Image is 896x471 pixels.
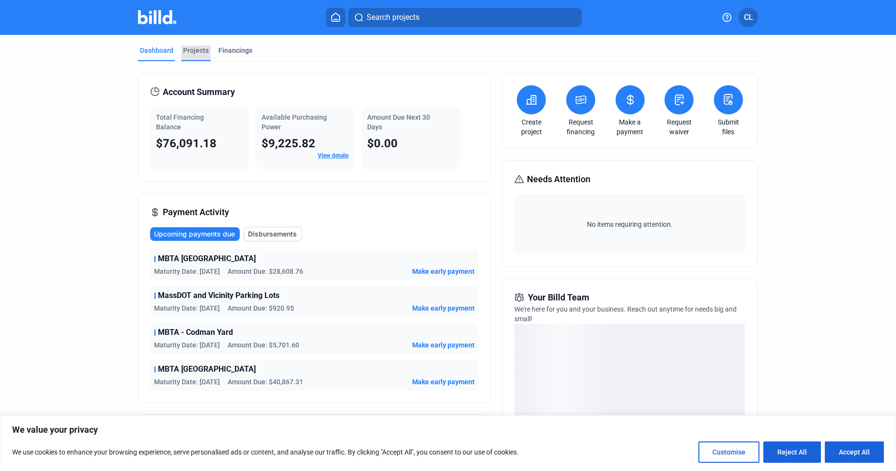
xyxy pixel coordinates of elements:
[140,46,173,55] div: Dashboard
[698,441,759,463] button: Customise
[158,363,256,375] span: MBTA [GEOGRAPHIC_DATA]
[514,305,737,323] span: We're here for you and your business. Reach out anytime for needs big and small!
[163,85,235,99] span: Account Summary
[244,227,302,241] button: Disbursements
[156,113,204,131] span: Total Financing Balance
[527,173,590,186] span: Needs Attention
[248,229,297,239] span: Disbursements
[825,441,884,463] button: Accept All
[528,291,589,304] span: Your Billd Team
[662,117,696,137] a: Request waiver
[412,303,475,313] button: Make early payment
[262,113,327,131] span: Available Purchasing Power
[518,220,741,229] span: No items requiring attention.
[138,10,176,24] img: Billd Company Logo
[739,8,758,27] button: CL
[412,377,475,387] button: Make early payment
[744,12,753,23] span: CL
[228,303,294,313] span: Amount Due: $920.95
[154,303,220,313] span: Maturity Date: [DATE]
[156,137,216,150] span: $76,091.18
[228,340,299,350] span: Amount Due: $5,701.60
[154,340,220,350] span: Maturity Date: [DATE]
[163,205,229,219] span: Payment Activity
[158,253,256,265] span: MBTA [GEOGRAPHIC_DATA]
[154,267,220,276] span: Maturity Date: [DATE]
[711,117,745,137] a: Submit files
[564,117,598,137] a: Request financing
[158,290,279,301] span: MassDOT and Vicinity Parking Lots
[348,8,582,27] button: Search projects
[412,340,475,350] button: Make early payment
[367,12,419,23] span: Search projects
[150,227,240,241] button: Upcoming payments due
[154,229,235,239] span: Upcoming payments due
[154,377,220,387] span: Maturity Date: [DATE]
[763,441,821,463] button: Reject All
[262,137,315,150] span: $9,225.82
[183,46,209,55] div: Projects
[218,46,252,55] div: Financings
[367,113,430,131] span: Amount Due Next 30 Days
[12,424,884,436] p: We value your privacy
[514,324,745,421] div: loading
[318,152,349,159] a: View details
[228,377,303,387] span: Amount Due: $40,867.31
[367,137,398,150] span: $0.00
[412,267,475,276] button: Make early payment
[613,117,647,137] a: Make a payment
[228,267,303,276] span: Amount Due: $28,608.76
[514,117,548,137] a: Create project
[12,446,519,458] p: We use cookies to enhance your browsing experience, serve personalised ads or content, and analys...
[158,327,233,338] span: MBTA - Codman Yard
